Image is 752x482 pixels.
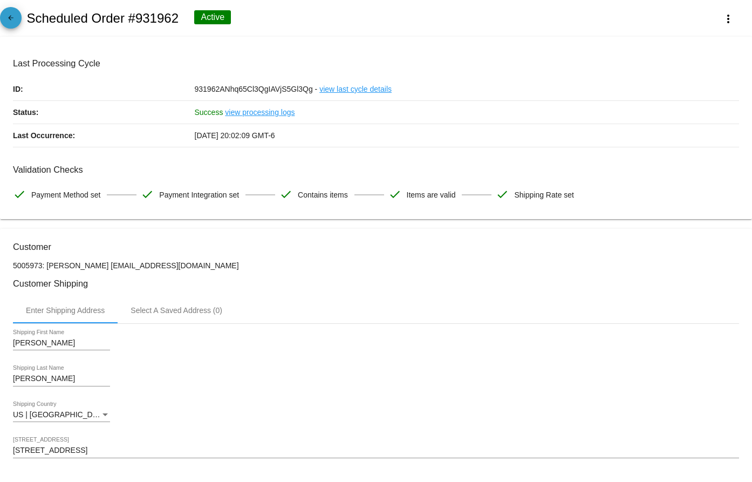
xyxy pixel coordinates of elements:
[13,339,110,348] input: Shipping First Name
[407,184,456,206] span: Items are valid
[141,188,154,201] mat-icon: check
[13,188,26,201] mat-icon: check
[496,188,509,201] mat-icon: check
[13,165,739,175] h3: Validation Checks
[4,14,17,27] mat-icon: arrow_back
[26,306,105,315] div: Enter Shipping Address
[13,375,110,383] input: Shipping Last Name
[194,10,231,24] div: Active
[722,12,735,25] mat-icon: more_vert
[13,58,739,69] h3: Last Processing Cycle
[13,124,195,147] p: Last Occurrence:
[13,78,195,100] p: ID:
[195,85,318,93] span: 931962ANhq65Cl3QgIAVjS5Gl3Qg -
[13,242,739,252] h3: Customer
[298,184,348,206] span: Contains items
[195,131,275,140] span: [DATE] 20:02:09 GMT-6
[13,261,739,270] p: 5005973: [PERSON_NAME] [EMAIL_ADDRESS][DOMAIN_NAME]
[26,11,179,26] h2: Scheduled Order #931962
[319,78,392,100] a: view last cycle details
[31,184,100,206] span: Payment Method set
[13,101,195,124] p: Status:
[13,411,110,419] mat-select: Shipping Country
[13,279,739,289] h3: Customer Shipping
[225,101,295,124] a: view processing logs
[13,410,108,419] span: US | [GEOGRAPHIC_DATA]
[279,188,292,201] mat-icon: check
[131,306,222,315] div: Select A Saved Address (0)
[159,184,239,206] span: Payment Integration set
[13,446,739,455] input: Shipping Street 1
[195,108,223,117] span: Success
[514,184,574,206] span: Shipping Rate set
[388,188,401,201] mat-icon: check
